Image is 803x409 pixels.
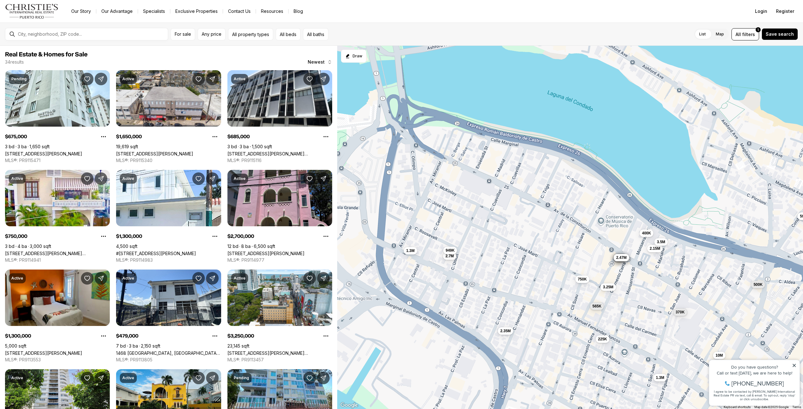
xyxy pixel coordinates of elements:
button: Save Property: 1214 MAGDALENA #8 [81,372,93,384]
button: Save Property: 60 CARIBE #7A [81,73,93,85]
span: 225K [598,337,607,342]
span: For sale [175,32,191,37]
span: Real Estate & Homes for Sale [5,51,88,58]
button: 3.5M [654,238,668,246]
div: Call or text [DATE], we are here to help! [7,20,91,24]
button: Share Property [317,73,330,85]
p: 34 results [5,60,24,65]
button: Property options [209,230,221,243]
a: #709 CALLE SAN JUAN, SANTURCE PR, 00907 [116,251,196,256]
button: Share Property [317,272,330,285]
button: Property options [97,230,110,243]
a: Exclusive Properties [170,7,223,16]
p: Active [122,375,134,380]
span: 500K [753,282,763,287]
button: Save Property: 612-614 CALLE CERRA [303,272,316,285]
a: 1468 AFRICA, SAN JUAN PR, 00909 [116,350,221,356]
button: Save Property: 610 HOARE ST [303,172,316,185]
p: Active [11,176,23,181]
button: Share Property [317,172,330,185]
button: Newest [304,56,336,68]
a: Specialists [138,7,170,16]
button: Save Property: 952 JOSE MARTI ST MIRAMAR [81,172,93,185]
a: Our Advantage [96,7,138,16]
button: 1.3M [653,374,667,381]
button: 2.7M [443,252,456,260]
button: Allfilters1 [731,28,759,40]
button: Property options [97,130,110,143]
span: All [736,31,741,38]
p: Pending [234,375,249,380]
button: 370K [673,308,687,316]
span: 1.3M [656,375,664,380]
span: filters [742,31,755,38]
span: Newest [308,60,325,65]
a: 612-614 CALLE CERRA, SAN JUAN PR, 00907 [227,350,332,356]
button: 225K [595,335,609,343]
button: 2.47M [614,254,629,261]
button: 400K [639,229,653,237]
span: 400K [642,231,651,236]
button: 2.35M [498,327,513,335]
button: Share Property [206,372,219,384]
div: Do you have questions? [7,14,91,18]
span: Register [776,9,794,14]
button: Contact Us [223,7,256,16]
button: All property types [228,28,273,40]
button: Property options [320,130,332,143]
button: Property options [209,130,221,143]
button: Share Property [95,172,107,185]
span: 2.15M [650,246,660,251]
button: Share Property [206,172,219,185]
button: Share Property [206,73,219,85]
span: [PHONE_NUMBER] [26,29,78,36]
span: 565K [592,304,601,309]
button: 949K [443,247,457,254]
button: Start drawing [341,50,366,63]
button: 565K [590,302,604,310]
label: List [694,29,711,40]
button: 500K [751,281,765,288]
button: Save Property: 1468 AFRICA [192,272,205,285]
button: Property options [320,330,332,342]
button: All baths [303,28,328,40]
a: 952 JOSE MARTI ST MIRAMAR, SAN JUAN PR, 00907 [5,251,110,256]
button: Save search [762,28,798,40]
button: Save Property: #709 CALLE SAN JUAN [192,172,205,185]
span: Login [755,9,767,14]
a: 60 CARIBE #7A, SAN JUAN PR, 00907 [5,151,82,156]
img: logo [5,4,59,19]
button: Share Property [206,272,219,285]
button: For sale [171,28,195,40]
label: Map [711,29,729,40]
a: Blog [289,7,308,16]
a: 610 HOARE ST, SAN JUAN PR, 00907 [227,251,305,256]
button: Save Property: 665 MIRAMAR AVE [81,272,93,285]
span: 370K [676,310,685,315]
p: Active [234,76,246,81]
span: 1 [758,27,759,32]
a: 1108 LAS PALMAS AVE., SAN JUAN PR, 00907 [116,151,193,156]
button: Share Property [317,372,330,384]
button: 2.15M [647,245,662,252]
span: 1.3M [406,248,415,253]
p: Active [234,276,246,281]
a: 1301 MAGDALENA AVE, SAN JUAN PR, 00907 [227,151,332,156]
button: 750K [575,275,589,283]
span: 750K [577,277,587,282]
button: All beds [276,28,300,40]
p: Active [234,176,246,181]
button: Any price [198,28,226,40]
span: 2.35M [500,328,511,333]
button: Property options [320,230,332,243]
button: 1.3M [404,247,417,254]
button: Share Property [95,73,107,85]
span: 3.5M [657,239,665,244]
p: Active [122,76,134,81]
button: Save Property: 1108 LAS PALMAS AVE. [192,73,205,85]
p: Active [11,276,23,281]
a: Resources [256,7,288,16]
span: 3.25M [603,285,613,290]
p: Active [122,176,134,181]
